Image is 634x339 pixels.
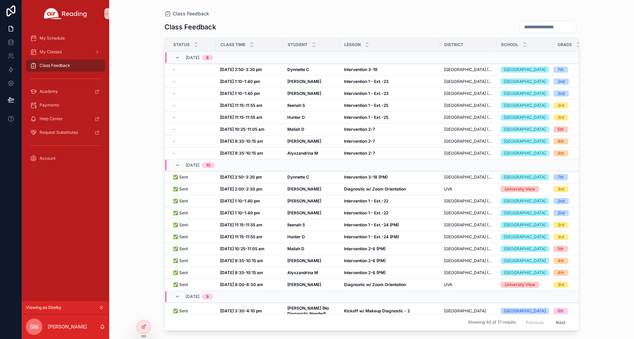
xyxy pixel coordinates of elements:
span: [GEOGRAPHIC_DATA] (JVPS) [444,79,492,84]
a: [GEOGRAPHIC_DATA] (JVPS) [444,127,492,132]
a: [DATE] 2:50-3:20 pm [220,67,279,72]
a: Request Substitutes [26,126,105,139]
div: 3rd [558,234,564,240]
div: 5th [558,246,564,252]
a: 3rd [553,102,614,109]
a: Intervention 1 - Ext.-24 (PM) [344,222,436,228]
a: 2nd [553,198,614,204]
div: [GEOGRAPHIC_DATA] [504,246,546,252]
a: Intervention 1 - Ext.-24 (PM) [344,234,436,240]
strong: [DATE] 8:00-8:30 am [220,282,263,287]
a: 6th [553,308,614,314]
span: ✅ Sent [173,258,188,264]
div: 3rd [558,114,564,121]
span: School [501,42,518,47]
a: [DATE] 11:15-11:55 am [220,234,279,240]
strong: [PERSON_NAME] [287,139,321,144]
strong: [DATE] 11:15-11:55 am [220,234,262,239]
a: [GEOGRAPHIC_DATA] (JVPS) [444,198,492,204]
div: [GEOGRAPHIC_DATA] [504,79,546,85]
div: [GEOGRAPHIC_DATA] [504,114,546,121]
span: Status [173,42,190,47]
span: Grade [558,42,572,47]
a: Intervention 1 - Ext.-22 [344,198,436,204]
a: [GEOGRAPHIC_DATA] (JVPS) [444,67,492,72]
a: Ileenah S [287,222,336,228]
strong: Alyxzandrina M [287,151,318,156]
a: 3rd [553,282,614,288]
div: University View [505,186,535,192]
div: 7th [558,67,564,73]
a: Ileenah S [287,103,336,108]
span: ✅ Sent [173,186,188,192]
a: 2nd [553,79,614,85]
span: UVA [444,282,452,287]
a: Dynnette C [287,67,336,72]
div: [GEOGRAPHIC_DATA] [504,234,546,240]
span: ✅ Sent [173,282,188,287]
strong: [DATE] 11:15-11:55 am [220,222,262,227]
a: Intervention 1 - Ext.-23 [344,79,436,84]
a: Intervention 3-18 (PM) [344,174,436,180]
a: Hunter O [287,115,336,120]
a: - [173,79,212,84]
a: Intervention 3-19 [344,67,436,72]
strong: [DATE] 1:10-1:40 pm [220,210,260,215]
span: - [173,91,175,96]
strong: Dynnette C [287,67,309,72]
div: [GEOGRAPHIC_DATA] [504,138,546,144]
a: [GEOGRAPHIC_DATA] (JVPS) [444,234,492,240]
a: [PERSON_NAME] (No Diagnostic Needed) [287,306,336,316]
strong: Hunter O [287,234,305,239]
a: [PERSON_NAME] [287,186,336,192]
strong: Intervention 1 - Ext.-24 (PM) [344,234,399,239]
strong: [DATE] 9:35-10:15 am [220,270,263,275]
strong: [DATE] 11:15-11:55 am [220,115,262,120]
a: - [173,115,212,120]
strong: Intervention 1 - Ext.-22 [344,210,388,215]
strong: Alyxzandrina M [287,270,318,275]
a: 3rd [553,222,614,228]
h1: Class Feedback [164,22,216,32]
strong: Ileenah S [287,222,305,227]
a: 3rd [553,114,614,121]
strong: Intervention 1 - Ext.-22 [344,198,388,203]
a: Academy [26,85,105,98]
div: 8 [206,55,209,60]
a: [GEOGRAPHIC_DATA] [501,114,549,121]
strong: [DATE] 10:25-11:05 am [220,246,264,251]
span: Student [288,42,307,47]
a: [GEOGRAPHIC_DATA] (JVPS) [444,115,492,120]
a: [GEOGRAPHIC_DATA] [444,308,492,314]
a: [GEOGRAPHIC_DATA] [501,138,549,144]
a: ✅ Sent [173,174,212,180]
a: [GEOGRAPHIC_DATA] [501,258,549,264]
a: [PERSON_NAME] [287,210,336,216]
span: Class Time [220,42,245,47]
a: UVA [444,186,492,192]
a: [PERSON_NAME] [287,258,336,264]
strong: [PERSON_NAME] [287,91,321,96]
strong: [DATE] 2:50-3:20 pm [220,174,262,180]
span: My Schedule [40,36,65,41]
span: ✅ Sent [173,308,188,314]
strong: [PERSON_NAME] [287,282,321,287]
span: [GEOGRAPHIC_DATA] (JVPS) [444,151,492,156]
span: Account [40,156,56,161]
a: [GEOGRAPHIC_DATA] [501,210,549,216]
div: 3rd [558,282,564,288]
a: [DATE] 11:15-11:55 am [220,115,279,120]
a: Diagnostic w/ Zoom Orientation [344,282,436,287]
a: ✅ Sent [173,308,212,314]
div: University View [505,282,535,288]
a: ✅ Sent [173,222,212,228]
div: [GEOGRAPHIC_DATA] [504,222,546,228]
strong: [PERSON_NAME] [287,79,321,84]
a: [GEOGRAPHIC_DATA] [501,67,549,73]
a: - [173,127,212,132]
span: Class Feedback [40,63,70,68]
span: [GEOGRAPHIC_DATA] (JVPS) [444,258,492,264]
